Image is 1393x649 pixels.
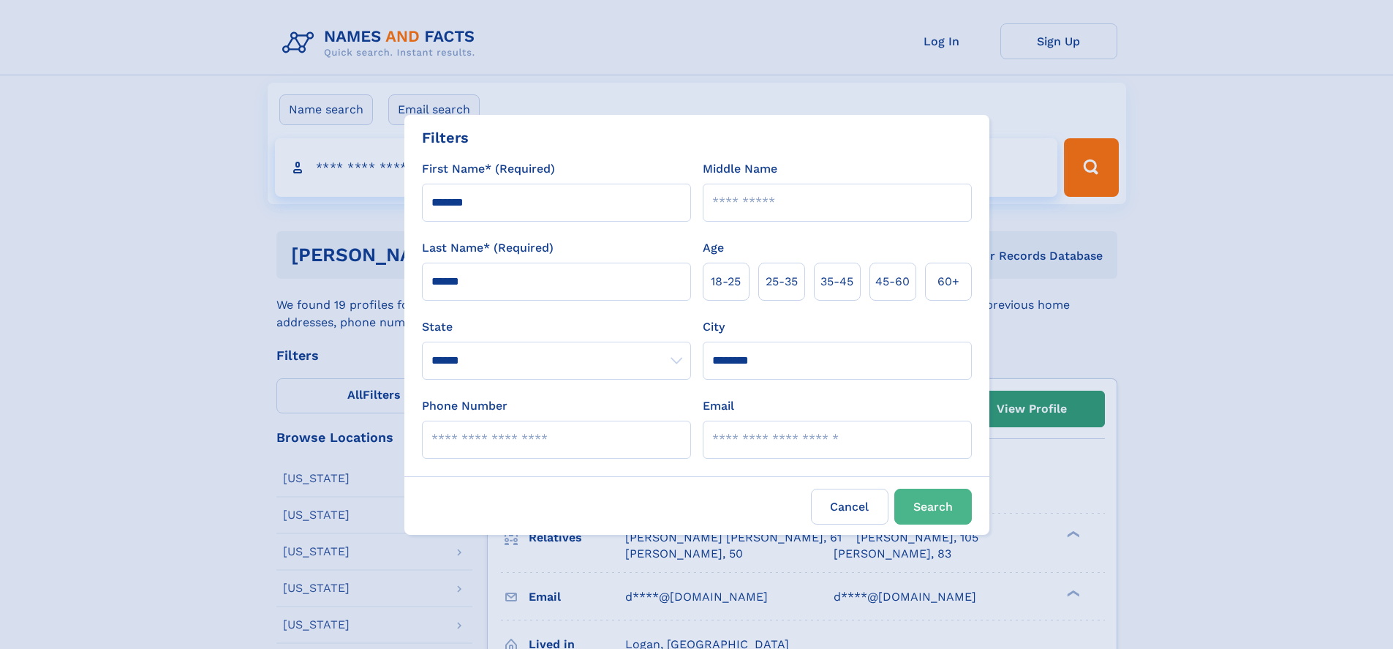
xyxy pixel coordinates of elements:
[711,273,741,290] span: 18‑25
[422,239,554,257] label: Last Name* (Required)
[937,273,959,290] span: 60+
[703,397,734,415] label: Email
[422,397,507,415] label: Phone Number
[703,160,777,178] label: Middle Name
[422,160,555,178] label: First Name* (Required)
[703,318,725,336] label: City
[422,127,469,149] div: Filters
[703,239,724,257] label: Age
[820,273,853,290] span: 35‑45
[422,318,691,336] label: State
[811,489,888,525] label: Cancel
[875,273,910,290] span: 45‑60
[894,489,972,525] button: Search
[766,273,798,290] span: 25‑35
